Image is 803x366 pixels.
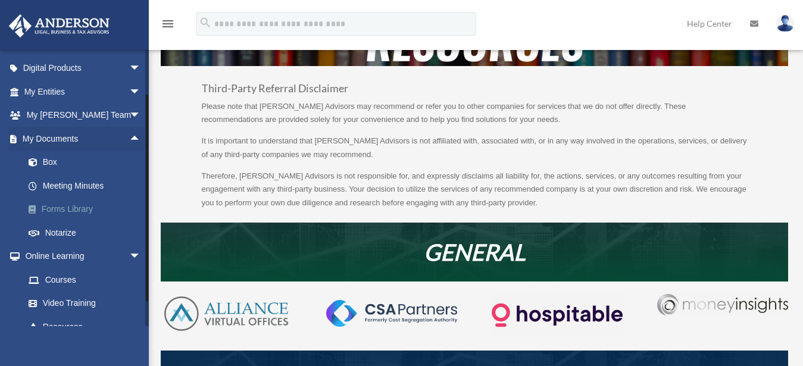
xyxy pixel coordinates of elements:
img: Money-Insights-Logo-Silver NEW [657,294,788,315]
a: Forms Library [17,198,159,221]
img: User Pic [776,15,794,32]
a: menu [161,21,175,31]
span: arrow_drop_down [129,80,153,104]
a: My Documentsarrow_drop_up [8,127,159,151]
p: It is important to understand that [PERSON_NAME] Advisors is not affiliated with, associated with... [202,134,748,170]
a: Online Learningarrow_drop_down [8,245,159,268]
a: Notarize [17,221,159,245]
img: CSA-partners-Formerly-Cost-Segregation-Authority [326,300,457,327]
img: AVO-logo-1-color [161,294,292,333]
img: Logo-transparent-dark [492,294,623,336]
span: arrow_drop_down [129,57,153,81]
p: Please note that [PERSON_NAME] Advisors may recommend or refer you to other companies for service... [202,100,748,135]
i: menu [161,17,175,31]
span: arrow_drop_down [129,245,153,269]
p: Therefore, [PERSON_NAME] Advisors is not responsible for, and expressly disclaims all liability f... [202,170,748,210]
a: My [PERSON_NAME] Teamarrow_drop_down [8,104,159,127]
i: search [199,16,212,29]
a: Digital Productsarrow_drop_down [8,57,159,80]
em: GENERAL [424,238,526,265]
h3: Third-Party Referral Disclaimer [202,83,748,100]
img: Anderson Advisors Platinum Portal [5,14,113,37]
a: Video Training [17,292,159,315]
a: Meeting Minutes [17,174,159,198]
span: arrow_drop_down [129,104,153,128]
a: Courses [17,268,159,292]
a: My Entitiesarrow_drop_down [8,80,159,104]
a: Resources [17,315,153,339]
span: arrow_drop_up [129,127,153,151]
a: Box [17,151,159,174]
